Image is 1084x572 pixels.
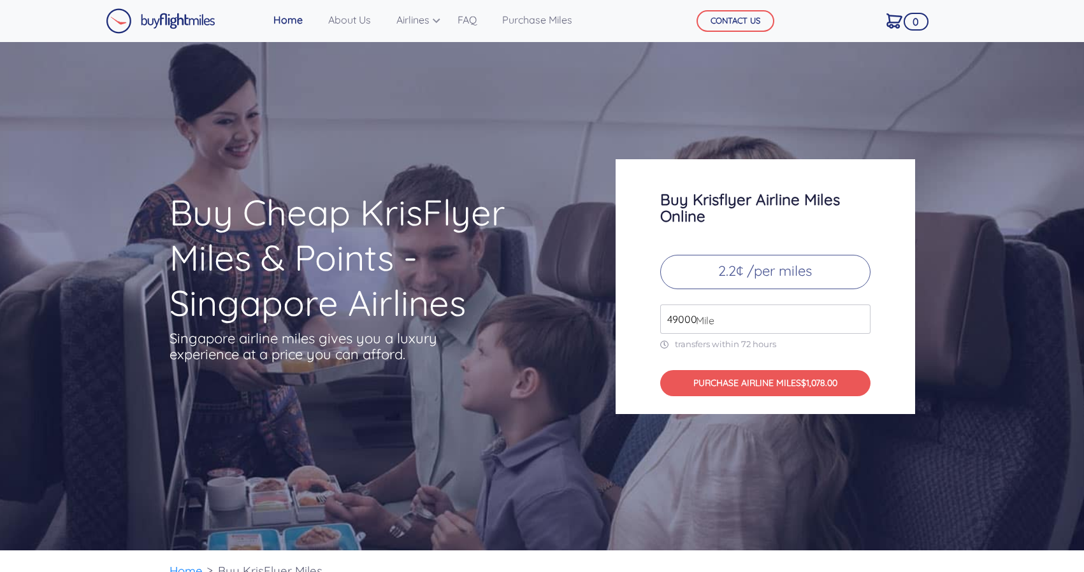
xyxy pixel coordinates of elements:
a: Home [268,7,308,32]
a: Buy Flight Miles Logo [106,5,215,37]
h3: Buy Krisflyer Airline Miles Online [660,191,871,224]
a: FAQ [452,7,482,32]
a: Airlines [391,7,437,32]
p: Singapore airline miles gives you a luxury experience at a price you can afford. [170,331,456,362]
p: transfers within 72 hours [660,339,871,350]
span: 0 [904,13,929,31]
img: Cart [886,13,902,29]
a: 0 [881,7,907,34]
p: 2.2¢ /per miles [660,255,871,289]
span: $1,078.00 [801,377,837,389]
a: About Us [323,7,376,32]
button: PURCHASE AIRLINE MILES$1,078.00 [660,370,871,396]
button: CONTACT US [697,10,774,32]
a: Purchase Miles [497,7,577,32]
h1: Buy Cheap KrisFlyer Miles & Points - Singapore Airlines [170,190,566,325]
span: Mile [690,313,714,328]
img: Buy Flight Miles Logo [106,8,215,34]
